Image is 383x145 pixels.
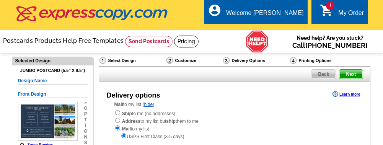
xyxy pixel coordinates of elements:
img: Select Design [99,57,106,64]
h5: Front Design [18,91,88,98]
i: shopping_cart [320,3,334,17]
img: small-thumb.jpg [18,102,78,141]
h5: Design Name [18,77,88,85]
div: Printing Options [289,57,357,64]
strong: Address [122,119,140,124]
div: to my list ( ) [99,101,370,140]
span: Next [339,70,362,79]
a: Learn more [332,91,360,97]
i: account_circle [208,3,222,17]
div: Welcome [PERSON_NAME] [226,10,303,20]
h4: Jumbo Postcard (5.5" x 8.5") [18,68,88,73]
strong: ship [166,119,176,124]
div: Delivery Options [222,57,289,66]
a: Free Templates [78,37,124,44]
a: Back [311,69,336,79]
span: p [84,111,87,117]
span: Call [292,41,368,49]
span: n [84,134,87,140]
span: 1 [326,1,334,10]
div: My Order [338,10,364,20]
img: help [246,30,269,53]
strong: Mail [114,102,123,107]
a: hide [144,102,153,107]
div: Customize [166,57,222,64]
img: Printing Options & Summary [290,57,297,64]
a: [PHONE_NUMBER] [305,41,368,49]
span: o [84,106,87,111]
div: to me (no addresses) to my list but them to me to my list [114,109,355,140]
a: Products [34,37,62,44]
span: Need help? Are you stuck? [292,34,368,49]
img: Customize [166,57,173,64]
strong: Ship [122,111,132,116]
div: USPS First Class (3-5 days) [114,132,355,140]
a: Help [63,37,77,44]
span: » [84,100,87,106]
a: 1 shopping_cart My Order [320,8,364,18]
div: Selected Design [12,57,93,64]
div: Select Design [99,57,166,66]
span: i [84,123,87,129]
img: Delivery Options [223,57,230,64]
span: Back [311,70,336,79]
span: o [84,129,87,134]
a: Postcards [3,37,33,44]
span: t [84,117,87,123]
strong: Mail [122,126,131,132]
div: Delivery options [107,90,160,101]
